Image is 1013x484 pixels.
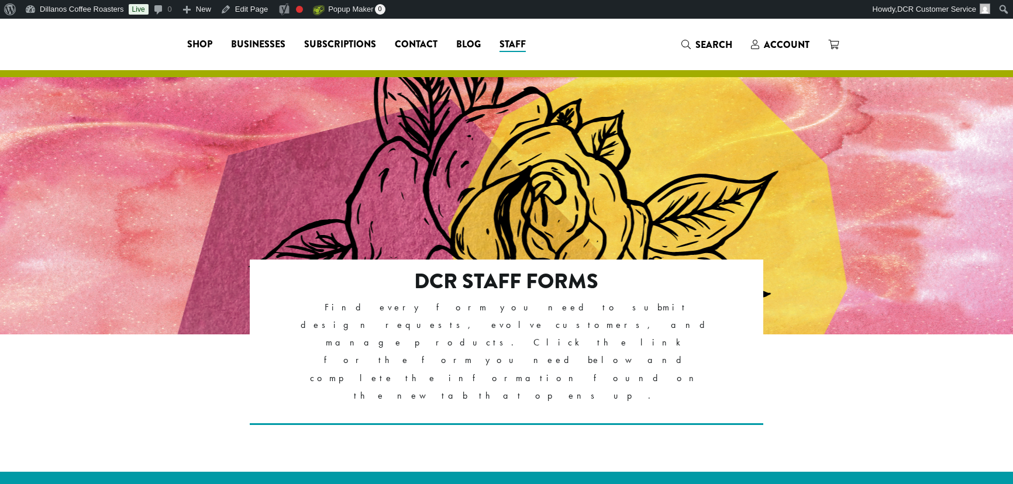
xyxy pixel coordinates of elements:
h2: DCR Staff Forms [301,269,713,294]
span: Search [695,38,732,51]
a: Live [129,4,149,15]
span: Contact [395,37,437,52]
span: 0 [375,4,385,15]
span: Shop [187,37,212,52]
span: Subscriptions [304,37,376,52]
span: DCR Customer Service [897,5,976,13]
div: Focus keyphrase not set [296,6,303,13]
span: Account [764,38,809,51]
a: Shop [178,35,222,54]
a: Staff [490,35,535,54]
a: Search [672,35,742,54]
p: Find every form you need to submit design requests, evolve customers, and manage products. Click ... [301,299,713,404]
span: Businesses [231,37,285,52]
span: Staff [499,37,526,52]
span: Blog [456,37,481,52]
